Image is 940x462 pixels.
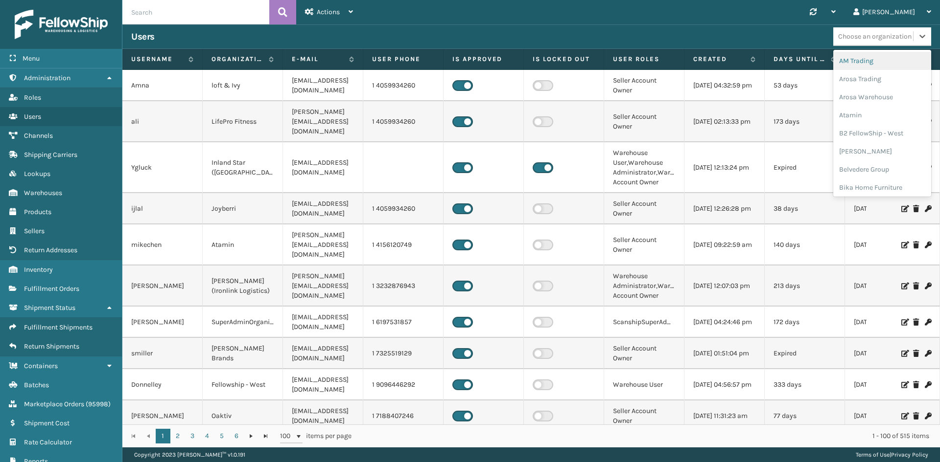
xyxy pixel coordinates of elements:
p: Copyright 2023 [PERSON_NAME]™ v 1.0.191 [134,447,245,462]
td: [DATE] 09:22:59 am [684,224,765,265]
td: 1 6197531857 [363,307,444,338]
a: 2 [170,429,185,443]
td: 333 days [765,369,845,400]
span: Channels [24,132,53,140]
td: [DATE] 12:26:28 pm [684,193,765,224]
td: 1 7325519129 [363,338,444,369]
span: Batches [24,381,49,389]
span: Fulfillment Shipments [24,323,93,331]
td: Joyberri [203,193,283,224]
i: Change Password [925,242,931,248]
td: Fellowship - West [203,369,283,400]
span: ( 95998 ) [86,400,111,408]
span: Go to the next page [247,432,255,440]
span: Shipment Cost [24,419,70,427]
td: loft & Ivy [203,70,283,101]
i: Edit [901,205,907,212]
a: Go to the last page [258,429,273,443]
i: Change Password [925,205,931,212]
td: [PERSON_NAME][EMAIL_ADDRESS][DOMAIN_NAME] [283,224,363,265]
td: 53 days [765,70,845,101]
div: 1 - 100 of 515 items [365,431,929,441]
label: E-mail [292,55,344,64]
label: Days until password expires [774,55,826,64]
span: Products [24,208,51,216]
td: [PERSON_NAME] [122,265,203,307]
td: mikechen [122,224,203,265]
td: [EMAIL_ADDRESS][DOMAIN_NAME] [283,70,363,101]
a: 6 [229,429,244,443]
td: [DATE] 01:57:08 pm [845,307,925,338]
i: Edit [901,319,907,326]
td: [DATE] 04:59:47 pm [845,224,925,265]
td: ali [122,101,203,142]
td: Expired [765,142,845,193]
a: 1 [156,429,170,443]
i: Change Password [925,350,931,357]
span: Roles [24,93,41,102]
span: Rate Calculator [24,438,72,446]
span: Return Shipments [24,342,79,351]
i: Change Password [925,381,931,388]
td: 1 4059934260 [363,101,444,142]
td: Warehouse User,Warehouse Administrator,Warehouse Account Owner [604,142,684,193]
td: 38 days [765,193,845,224]
i: Edit [901,242,907,248]
span: Sellers [24,227,45,235]
label: User phone [372,55,434,64]
i: Delete [913,350,919,357]
td: [DATE] 02:13:33 pm [684,101,765,142]
td: [PERSON_NAME] [122,400,203,432]
div: | [856,447,928,462]
td: [DATE] 02:47:17 pm [845,369,925,400]
td: 140 days [765,224,845,265]
div: [PERSON_NAME] [833,142,931,160]
td: [EMAIL_ADDRESS][DOMAIN_NAME] [283,142,363,193]
a: 5 [214,429,229,443]
a: 4 [200,429,214,443]
td: [EMAIL_ADDRESS][DOMAIN_NAME] [283,369,363,400]
td: Atamin [203,224,283,265]
span: Warehouses [24,189,62,197]
span: Actions [317,8,340,16]
td: 1 4059934260 [363,193,444,224]
td: [EMAIL_ADDRESS][DOMAIN_NAME] [283,400,363,432]
a: 3 [185,429,200,443]
i: Delete [913,413,919,419]
td: [PERSON_NAME][EMAIL_ADDRESS][DOMAIN_NAME] [283,101,363,142]
td: smiller [122,338,203,369]
i: Delete [913,319,919,326]
td: 1 9096446292 [363,369,444,400]
div: AM Trading [833,52,931,70]
td: ijlal [122,193,203,224]
td: 1 7188407246 [363,400,444,432]
span: Shipment Status [24,304,75,312]
td: [DATE] 04:52:38 pm [845,265,925,307]
td: [EMAIL_ADDRESS][DOMAIN_NAME] [283,307,363,338]
i: Edit [901,283,907,289]
label: Is Locked Out [533,55,595,64]
td: Seller Account Owner [604,400,684,432]
td: [DATE] 12:07:03 pm [684,265,765,307]
i: Change Password [925,319,931,326]
td: LifePro Fitness [203,101,283,142]
i: Change Password [925,283,931,289]
td: Amna [122,70,203,101]
label: Organization [211,55,264,64]
span: Containers [24,362,58,370]
a: Privacy Policy [891,451,928,458]
span: Marketplace Orders [24,400,84,408]
span: items per page [280,429,352,443]
td: 1 4156120749 [363,224,444,265]
i: Edit [901,413,907,419]
td: Warehouse User [604,369,684,400]
td: ScanshipSuperAdministrator [604,307,684,338]
i: Delete [913,381,919,388]
td: 77 days [765,400,845,432]
a: Go to the next page [244,429,258,443]
td: Seller Account Owner [604,338,684,369]
td: Seller Account Owner [604,70,684,101]
span: Go to the last page [262,432,270,440]
i: Edit [901,381,907,388]
span: Fulfillment Orders [24,285,79,293]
